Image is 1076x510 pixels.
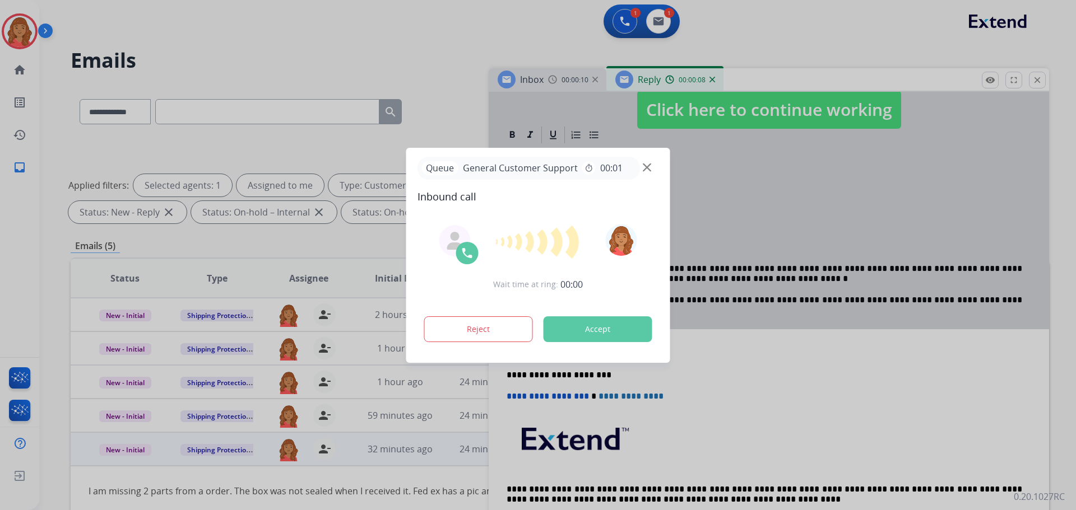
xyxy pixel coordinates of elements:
[458,161,582,175] span: General Customer Support
[493,279,558,290] span: Wait time at ring:
[418,189,659,204] span: Inbound call
[424,316,533,342] button: Reject
[422,161,458,175] p: Queue
[643,163,651,171] img: close-button
[600,161,623,175] span: 00:01
[560,278,583,291] span: 00:00
[1014,490,1065,503] p: 0.20.1027RC
[605,224,637,256] img: avatar
[544,316,652,342] button: Accept
[446,232,464,250] img: agent-avatar
[585,163,593,172] mat-icon: timer
[461,246,474,260] img: call-icon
